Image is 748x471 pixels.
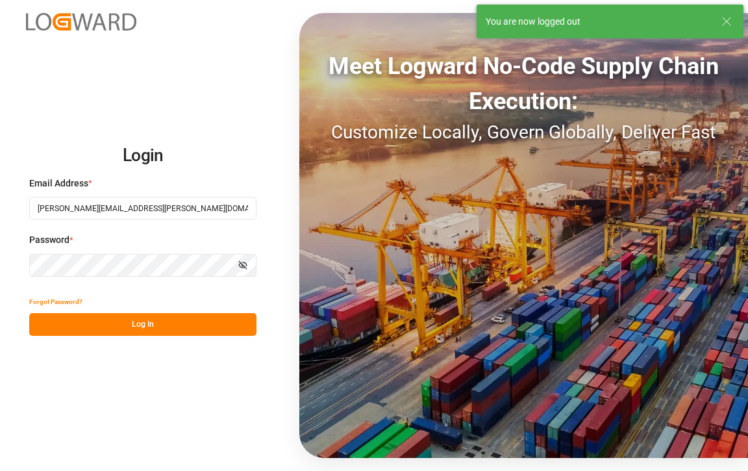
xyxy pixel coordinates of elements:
span: Password [29,233,69,247]
img: Logward_new_orange.png [26,13,136,31]
div: Customize Locally, Govern Globally, Deliver Fast [299,119,748,146]
button: Forgot Password? [29,290,82,313]
div: Meet Logward No-Code Supply Chain Execution: [299,49,748,119]
button: Log In [29,313,256,336]
div: You are now logged out [486,15,709,29]
h2: Login [29,135,256,177]
input: Enter your email [29,197,256,220]
span: Email Address [29,177,88,190]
